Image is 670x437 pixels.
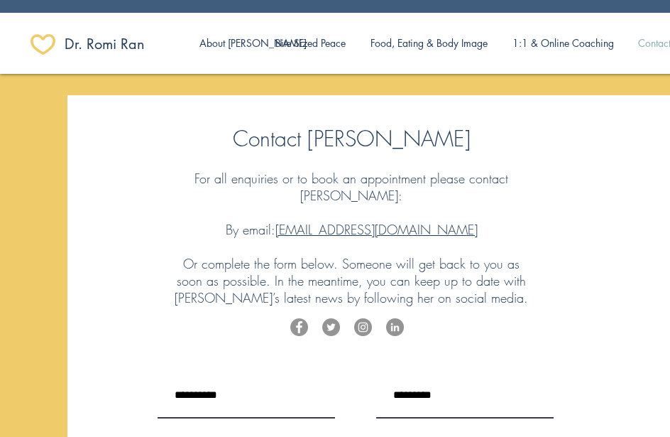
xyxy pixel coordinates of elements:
a: 1:1 & Online Coaching [500,28,626,58]
a: ​Dr. Romi Ran [65,30,165,58]
img: LinkedIn [386,318,404,336]
p: By email: [174,221,529,238]
p: Or complete the form below. Someone will get back to you as soon as possible. In the meantime, yo... [174,255,529,306]
p: About [PERSON_NAME] [192,28,314,58]
span: ​Dr. Romi Ran [65,34,145,54]
p: Bite Sized Peace [268,28,353,58]
p: 1:1 & Online Coaching [505,28,621,58]
span: Contact [PERSON_NAME] [233,124,471,153]
img: Instagram [354,318,372,336]
a: Bite Sized Peace [263,28,358,58]
p: Food, Eating & Body Image [363,28,495,58]
p: For all enquiries or to book an appointment please contact [PERSON_NAME]: [174,170,529,204]
img: Twitter [322,318,340,336]
img: Facebook [290,318,308,336]
a: About [PERSON_NAME] [189,28,263,58]
a: [EMAIL_ADDRESS][DOMAIN_NAME] [275,221,478,238]
ul: Social Bar [290,318,404,336]
a: Food, Eating & Body Image [358,28,500,58]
